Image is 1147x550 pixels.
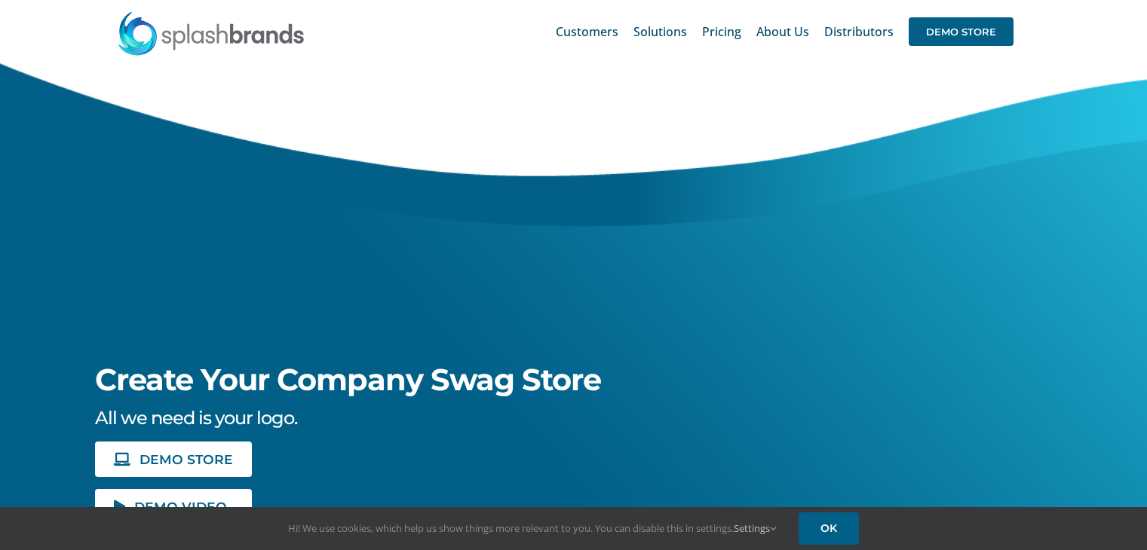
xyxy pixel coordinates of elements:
a: Distributors [824,8,894,56]
a: DEMO STORE [909,8,1014,56]
a: Customers [556,8,618,56]
span: DEMO VIDEO [134,500,227,513]
a: OK [799,512,859,545]
span: Solutions [633,26,687,38]
img: SplashBrands.com Logo [117,11,305,56]
span: About Us [756,26,809,38]
a: DEMO STORE [95,442,252,477]
span: DEMO STORE [140,453,233,466]
span: DEMO STORE [909,17,1014,46]
a: Pricing [702,8,741,56]
span: All we need is your logo. [95,407,297,429]
nav: Main Menu [556,8,1014,56]
span: Hi! We use cookies, which help us show things more relevant to you. You can disable this in setti... [288,521,776,535]
span: Customers [556,26,618,38]
span: Create Your Company Swag Store [95,361,601,398]
span: Distributors [824,26,894,38]
a: Settings [734,521,776,535]
span: Pricing [702,26,741,38]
